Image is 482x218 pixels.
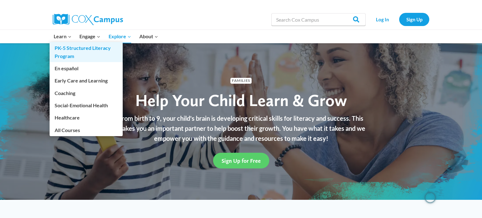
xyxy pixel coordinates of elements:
[50,62,123,74] a: En español
[76,30,105,43] button: Child menu of Engage
[104,30,135,43] button: Child menu of Explore
[399,13,429,26] a: Sign Up
[135,30,162,43] button: Child menu of About
[50,75,123,87] a: Early Care and Learning
[50,42,123,62] a: PK-5 Structured Literacy Program
[50,112,123,124] a: Healthcare
[114,113,368,143] p: From birth to 9, your child's brain is developing critical skills for literacy and success. This ...
[369,13,396,26] a: Log In
[50,30,76,43] button: Child menu of Learn
[222,157,261,164] span: Sign Up for Free
[50,124,123,136] a: All Courses
[50,87,123,99] a: Coaching
[369,13,429,26] nav: Secondary Navigation
[230,78,251,84] span: Families
[271,13,366,26] input: Search Cox Campus
[213,153,269,168] a: Sign Up for Free
[50,30,162,43] nav: Primary Navigation
[53,14,123,25] img: Cox Campus
[135,90,347,110] span: Help Your Child Learn & Grow
[50,99,123,111] a: Social-Emotional Health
